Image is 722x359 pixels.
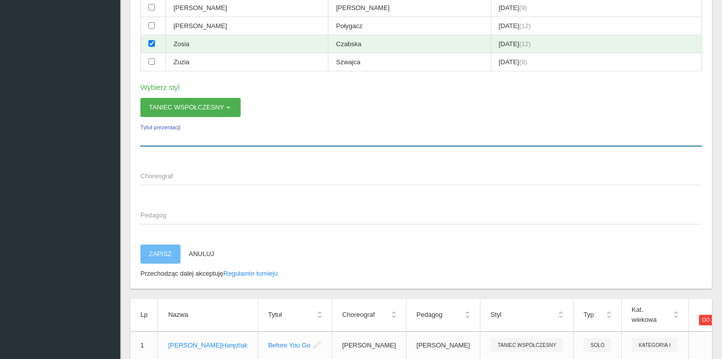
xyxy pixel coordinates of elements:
[632,338,677,352] span: kategoria I
[168,340,247,350] p: [PERSON_NAME] Harężlak
[166,35,328,53] td: Zosia
[491,17,702,35] td: [DATE]
[140,210,692,220] span: Pedagog
[332,299,406,331] th: Choreograf
[406,299,480,331] th: Pedagog
[519,4,527,12] span: (9)
[180,245,223,264] button: Anuluj
[140,127,702,146] input: Tytuł prezentacji
[130,331,158,359] td: 1
[130,299,158,331] th: Lp
[166,53,328,71] td: Zuzia
[158,299,258,331] th: Nazwa
[519,58,527,66] span: (9)
[166,17,328,35] td: [PERSON_NAME]
[140,166,702,185] input: Choreograf
[140,171,692,181] span: Choreograf
[140,245,180,264] button: Zapisz
[328,53,491,71] td: Szwajca
[328,35,491,53] td: Czabska
[584,338,611,352] span: solo
[328,17,491,35] td: Połygacz
[140,205,702,224] input: Pedagog
[490,338,563,352] span: TANIEC WSPÓŁCZESNY
[491,53,702,71] td: [DATE]
[491,35,702,53] td: [DATE]
[519,22,530,30] span: (12)
[140,269,702,279] p: Przechodząc dalej akceptuję
[140,98,241,117] button: TANIEC WSPÓŁCZESNY
[224,270,278,277] a: Regulamin turnieju
[140,81,702,93] h6: Wybierz styl
[258,299,332,331] th: Tytuł
[573,299,621,331] th: Typ
[621,299,689,331] th: Kat. wiekowa
[332,331,406,359] td: [PERSON_NAME]
[268,341,311,349] a: Before You Go
[519,40,530,48] span: (12)
[406,331,480,359] td: [PERSON_NAME]
[480,299,573,331] th: Styl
